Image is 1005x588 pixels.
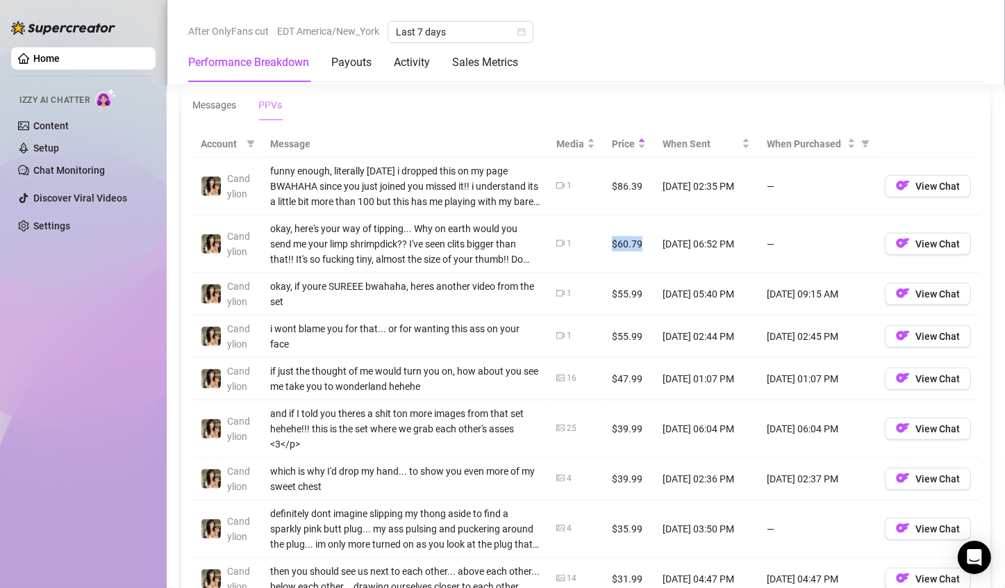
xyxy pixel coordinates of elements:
button: OFView Chat [885,325,971,348]
img: Candylion [201,369,221,389]
div: PPVs [258,97,282,113]
div: Messages [192,97,236,113]
a: OFView Chat [885,526,971,537]
span: picture [556,524,565,532]
div: 16 [567,372,576,385]
button: OFView Chat [885,468,971,490]
img: Candylion [201,419,221,439]
span: picture [556,574,565,582]
div: 1 [567,329,572,343]
img: AI Chatter [95,88,117,108]
a: Settings [33,220,70,231]
td: — [758,215,877,273]
img: OF [896,236,910,250]
img: OF [896,329,910,343]
div: Performance Breakdown [188,54,309,71]
a: Content [33,120,69,131]
div: if just the thought of me would turn you on, how about you see me take you to wonderland hehehe [270,364,540,394]
a: OFView Chat [885,576,971,587]
td: [DATE] 02:35 PM [654,158,758,215]
span: filter [244,133,258,154]
div: Open Intercom Messenger [958,541,991,574]
span: Price [612,136,635,152]
div: 4 [567,472,572,485]
div: and if I told you theres a shit ton more images from that set hehehe!!! this is the set where we ... [270,406,540,452]
button: OFView Chat [885,283,971,305]
span: View Chat [915,373,960,384]
span: View Chat [915,473,960,484]
td: [DATE] 02:36 PM [654,458,758,500]
span: video-camera [556,181,565,190]
img: Candylion [201,519,221,539]
span: filter [247,140,255,148]
span: Candylion [227,366,250,392]
div: 1 [567,237,572,250]
span: video-camera [556,332,565,340]
a: OFView Chat [885,291,971,302]
img: Candylion [201,327,221,346]
span: Candylion [227,281,250,307]
div: i wont blame you for that... or for wanting this ass on your face [270,321,540,352]
img: logo-BBDzfeDw.svg [11,21,115,35]
img: OF [896,371,910,385]
td: [DATE] 01:07 PM [758,358,877,400]
td: [DATE] 03:50 PM [654,500,758,558]
td: [DATE] 02:37 PM [758,458,877,500]
th: When Purchased [758,131,877,158]
div: okay, here's your way of tipping... Why on earth would you send me your limp shrimpdick?? I've se... [270,221,540,267]
span: Candylion [227,173,250,199]
button: OFView Chat [885,233,971,255]
span: Candylion [227,323,250,350]
img: Candylion [201,234,221,254]
div: 14 [567,572,576,585]
a: OFView Chat [885,426,971,437]
td: [DATE] 09:15 AM [758,273,877,316]
a: OFView Chat [885,183,971,195]
span: View Chat [915,573,960,585]
td: [DATE] 06:52 PM [654,215,758,273]
span: View Chat [915,288,960,300]
td: $35.99 [604,500,654,558]
span: Candylion [227,231,250,257]
span: Izzy AI Chatter [19,94,90,107]
th: Price [604,131,654,158]
th: Media [548,131,604,158]
a: OFView Chat [885,376,971,387]
span: picture [556,474,565,482]
div: Payouts [331,54,372,71]
span: picture [556,374,565,382]
td: $47.99 [604,358,654,400]
button: OFView Chat [885,418,971,440]
button: OFView Chat [885,368,971,390]
span: calendar [517,28,526,36]
div: 1 [567,179,572,193]
a: OFView Chat [885,241,971,252]
th: When Sent [654,131,758,158]
td: — [758,158,877,215]
span: Last 7 days [396,22,525,42]
span: picture [556,424,565,432]
td: [DATE] 05:40 PM [654,273,758,316]
span: video-camera [556,289,565,297]
td: [DATE] 06:04 PM [758,400,877,458]
span: video-camera [556,239,565,247]
th: Message [262,131,548,158]
span: EDT America/New_York [277,21,379,42]
span: Candylion [227,516,250,542]
span: View Chat [915,331,960,342]
div: 25 [567,422,576,435]
img: OF [896,571,910,585]
a: Setup [33,142,59,154]
img: Candylion [201,177,221,196]
a: Home [33,53,60,64]
button: OFView Chat [885,175,971,197]
img: OF [896,179,910,193]
a: OFView Chat [885,476,971,487]
div: Activity [394,54,430,71]
span: Candylion [227,416,250,442]
span: View Chat [915,181,960,192]
a: Chat Monitoring [33,165,105,176]
div: okay, if youre SUREEE bwahaha, heres another video from the set [270,279,540,309]
img: OF [896,421,910,435]
td: — [758,500,877,558]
